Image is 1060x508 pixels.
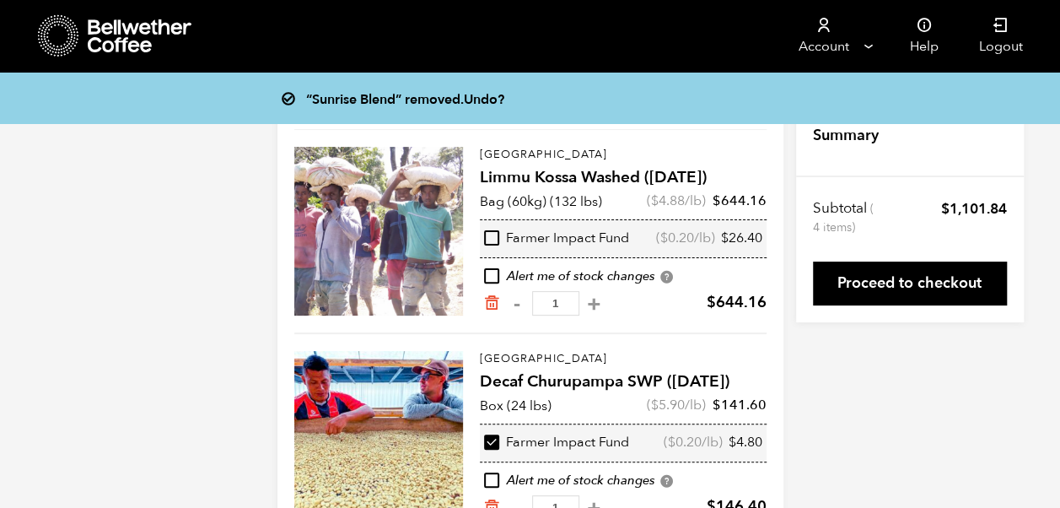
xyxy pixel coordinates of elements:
[647,192,706,210] span: ( /lb)
[941,199,1007,219] bdi: 1,101.84
[713,396,721,414] span: $
[289,86,795,110] div: “Sunrise Blend” removed.
[707,292,716,313] span: $
[584,295,605,312] button: +
[651,192,659,210] span: $
[651,192,685,210] bdi: 4.88
[507,295,528,312] button: -
[480,351,767,368] p: [GEOGRAPHIC_DATA]
[480,147,767,164] p: [GEOGRAPHIC_DATA]
[729,433,736,451] span: $
[729,433,762,451] bdi: 4.80
[647,396,706,414] span: ( /lb)
[656,230,715,248] span: ( /lb)
[660,229,668,247] span: $
[480,268,767,286] div: Alert me of stock changes
[480,370,767,394] h4: Decaf Churupampa SWP ([DATE])
[484,230,629,248] div: Farmer Impact Fund
[664,434,723,452] span: ( /lb)
[483,295,500,312] a: Remove from cart
[660,229,694,247] bdi: 0.20
[721,229,762,247] bdi: 26.40
[484,434,629,452] div: Farmer Impact Fund
[480,166,767,190] h4: Limmu Kossa Washed ([DATE])
[668,433,675,451] span: $
[813,125,879,147] h4: Summary
[813,262,1007,305] a: Proceed to checkout
[480,396,552,416] p: Box (24 lbs)
[480,472,767,490] div: Alert me of stock changes
[480,192,602,212] p: Bag (60kg) (132 lbs)
[651,396,659,414] span: $
[464,90,504,109] a: Undo?
[668,433,702,451] bdi: 0.20
[713,192,721,210] span: $
[813,199,876,236] th: Subtotal
[532,291,579,316] input: Qty
[713,396,767,414] bdi: 141.60
[721,229,729,247] span: $
[651,396,685,414] bdi: 5.90
[713,192,767,210] bdi: 644.16
[941,199,950,219] span: $
[707,292,767,313] bdi: 644.16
